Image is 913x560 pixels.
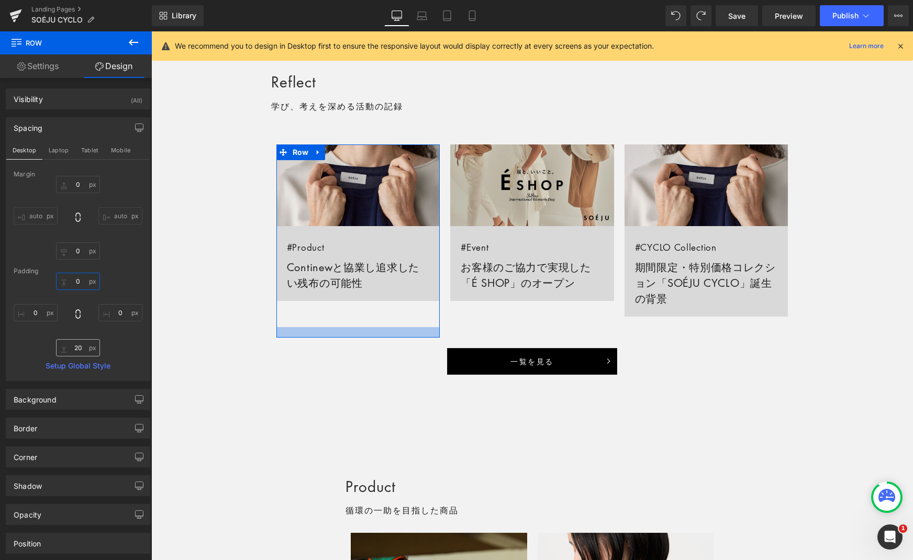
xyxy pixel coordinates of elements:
[728,10,745,21] span: Save
[56,273,100,290] input: 0
[125,195,288,270] a: #ProductContinewと協業し追求したい残布の可能性
[832,12,859,20] span: Publish
[56,339,100,356] input: 0
[139,113,160,129] span: Row
[194,472,567,486] p: 循環の一助を目指した商品
[14,362,142,370] a: Setup Global Style
[120,38,642,62] h2: Reflect
[691,5,711,26] button: Redo
[14,418,37,433] div: Border
[845,40,888,52] a: Learn more
[14,118,42,132] div: Spacing
[105,141,137,159] button: Mobile
[484,210,565,222] span: #CYCLO Collection
[194,443,567,467] h2: Product
[820,5,884,26] button: Publish
[56,176,100,193] input: 0
[98,207,142,225] input: 0
[460,5,485,26] a: Mobile
[359,324,403,335] span: 一覧を見る
[309,210,337,222] span: #Event
[762,5,816,26] a: Preview
[14,447,37,462] div: Corner
[131,89,142,106] div: (All)
[473,195,637,285] a: #CYCLO Collection期間限定・特別価格コレクション「SOÉJU CYCLO」誕生の背景
[14,533,41,548] div: Position
[160,113,174,129] a: Expand / Collapse
[56,242,100,260] input: 0
[14,89,43,104] div: Visibility
[14,304,58,321] input: 0
[6,141,42,159] button: Desktop
[75,141,105,159] button: Tablet
[136,210,173,222] span: #Product
[14,389,57,404] div: Background
[435,5,460,26] a: Tablet
[409,5,435,26] a: Laptop
[296,317,466,343] a: 一覧を見る
[14,505,41,519] div: Opacity
[14,171,142,178] div: Margin
[877,524,903,550] iframe: Intercom live chat
[299,195,462,270] a: #Eventお客様のご協力で実現した「É SHOP」のオープン
[14,207,58,225] input: 0
[384,5,409,26] a: Desktop
[775,10,803,21] span: Preview
[888,5,909,26] button: More
[665,5,686,26] button: Undo
[31,5,152,14] a: Landing Pages
[14,476,42,490] div: Shadow
[10,31,115,54] span: Row
[31,16,83,24] span: SOÉJU CYCLO
[152,5,204,26] a: New Library
[14,267,142,275] div: Padding
[172,11,196,20] span: Library
[98,304,142,321] input: 0
[42,141,75,159] button: Laptop
[120,68,642,82] p: 学び、考えを深める活動の記録
[899,524,907,533] span: 1
[175,40,654,52] p: We recommend you to design in Desktop first to ensure the responsive layout would display correct...
[76,54,152,78] a: Design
